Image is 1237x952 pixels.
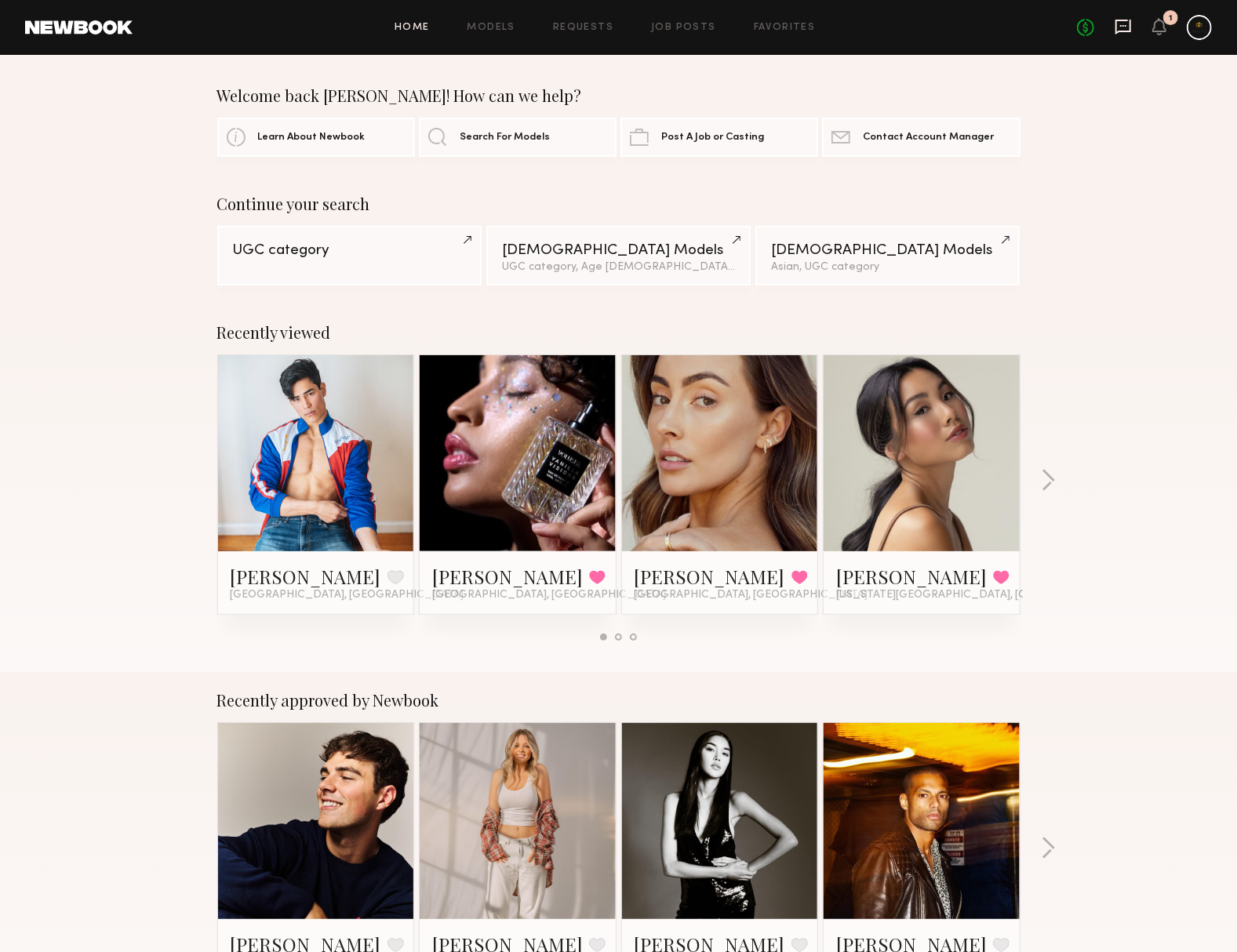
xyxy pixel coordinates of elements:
a: [PERSON_NAME] [635,564,785,589]
span: Post A Job or Casting [661,133,764,143]
div: Recently approved by Newbook [217,691,1021,710]
a: Favorites [754,23,816,33]
a: [PERSON_NAME] [432,564,583,589]
a: Home [395,23,430,33]
a: Learn About Newbook [217,118,415,157]
span: Search For Models [460,133,550,143]
span: Learn About Newbook [258,133,366,143]
a: [DEMOGRAPHIC_DATA] ModelsUGC category, Age [DEMOGRAPHIC_DATA] y.o. [486,226,751,285]
a: Contact Account Manager [822,118,1020,157]
div: [DEMOGRAPHIC_DATA] Models [771,243,1004,258]
div: UGC category [233,243,466,258]
a: Models [468,23,515,33]
div: 1 [1169,14,1173,23]
div: Asian, UGC category [771,262,1004,273]
span: Contact Account Manager [863,133,994,143]
a: UGC category [217,226,482,285]
div: [DEMOGRAPHIC_DATA] Models [502,243,735,258]
div: Recently viewed [217,323,1021,342]
a: Post A Job or Casting [620,118,818,157]
a: Job Posts [651,23,716,33]
div: Continue your search [217,194,1021,213]
span: [GEOGRAPHIC_DATA], [GEOGRAPHIC_DATA] [231,589,464,601]
a: [PERSON_NAME] [231,564,381,589]
span: [GEOGRAPHIC_DATA], [GEOGRAPHIC_DATA] [432,589,666,601]
a: Requests [553,23,613,33]
a: [DEMOGRAPHIC_DATA] ModelsAsian, UGC category [755,226,1020,285]
a: [PERSON_NAME] [836,564,987,589]
a: Search For Models [419,118,617,157]
span: [GEOGRAPHIC_DATA], [GEOGRAPHIC_DATA] [635,589,868,601]
span: [US_STATE][GEOGRAPHIC_DATA], [GEOGRAPHIC_DATA] [836,589,1130,601]
div: Welcome back [PERSON_NAME]! How can we help? [217,86,1021,105]
div: UGC category, Age [DEMOGRAPHIC_DATA] y.o. [502,262,735,273]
